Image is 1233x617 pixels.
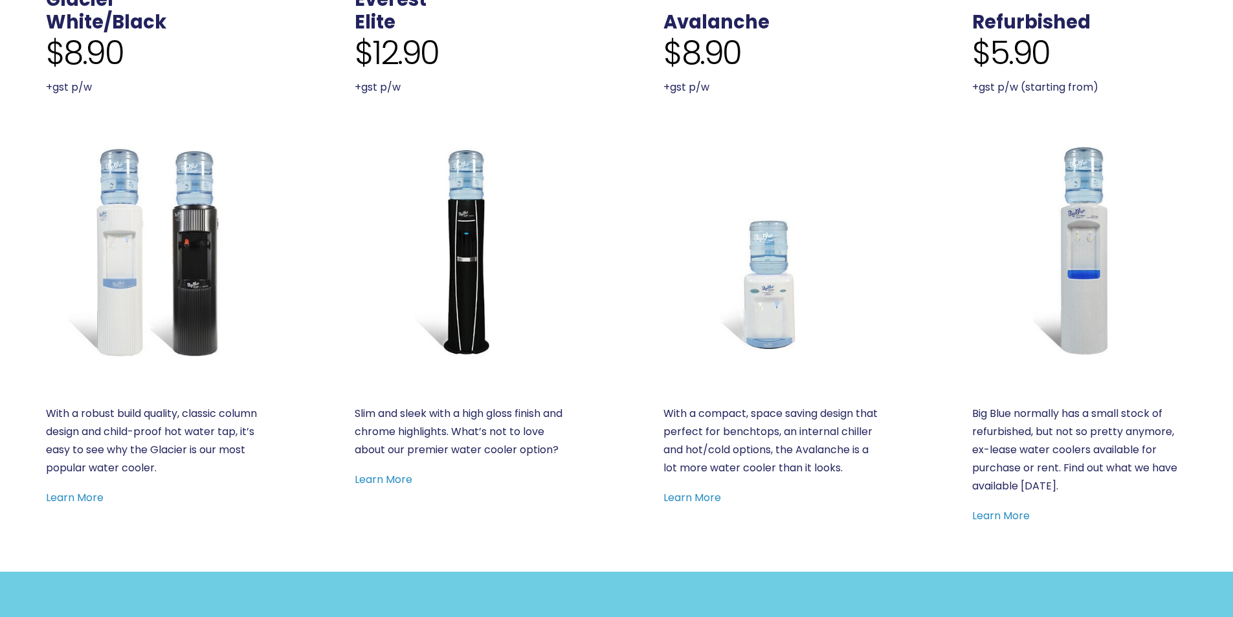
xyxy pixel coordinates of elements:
p: +gst p/w (starting from) [972,78,1187,96]
p: +gst p/w [355,78,570,96]
a: Glacier White or Black [46,143,261,358]
span: $8.90 [46,34,124,73]
a: Refurbished [972,143,1187,358]
a: Benchtop Avalanche [663,143,878,358]
a: Elite [355,9,395,35]
a: Learn More [355,472,412,487]
a: Learn More [46,490,104,505]
span: $12.90 [355,34,439,73]
p: Big Blue normally has a small stock of refurbished, but not so pretty anymore, ex-lease water coo... [972,405,1187,495]
span: $5.90 [972,34,1050,73]
a: Refurbished [972,9,1091,35]
a: White/Black [46,9,166,35]
p: +gst p/w [46,78,261,96]
p: With a compact, space saving design that perfect for benchtops, an internal chiller and hot/cold ... [663,405,878,477]
p: +gst p/w [663,78,878,96]
p: Slim and sleek with a high gloss finish and chrome highlights. What’s not to love about our premi... [355,405,570,459]
a: Learn More [663,490,721,505]
p: With a robust build quality, classic column design and child-proof hot water tap, it’s easy to se... [46,405,261,477]
a: Avalanche [663,9,770,35]
span: $8.90 [663,34,741,73]
a: Learn More [972,508,1030,523]
iframe: Chatbot [1148,532,1215,599]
